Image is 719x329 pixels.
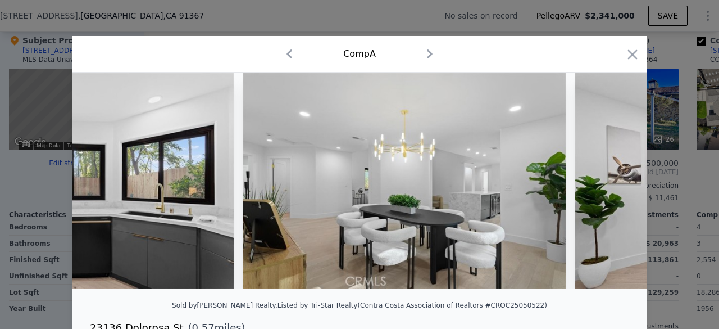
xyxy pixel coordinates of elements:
[343,47,376,61] div: Comp A
[243,73,566,289] img: Property Img
[172,301,277,309] div: Sold by [PERSON_NAME] Realty .
[277,301,547,309] div: Listed by Tri-Star Realty (Contra Costa Association of Realtors #CROC25050522)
